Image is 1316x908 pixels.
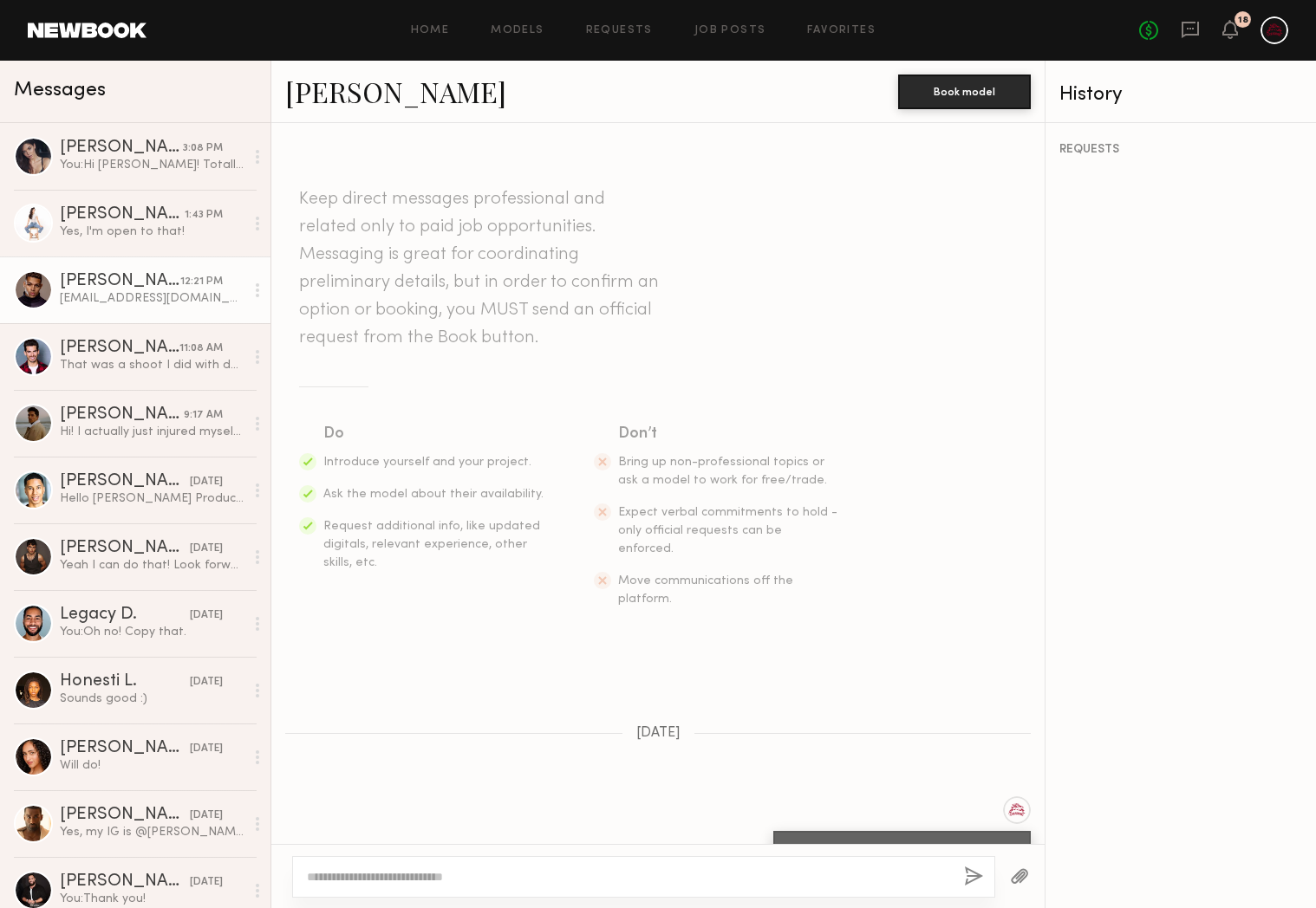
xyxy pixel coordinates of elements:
[60,473,190,490] div: [PERSON_NAME]
[60,873,190,891] div: [PERSON_NAME]
[190,474,223,490] div: [DATE]
[60,540,190,557] div: [PERSON_NAME]
[180,274,223,290] div: 12:21 PM
[586,25,653,36] a: Requests
[179,340,223,357] div: 11:08 AM
[60,224,244,240] div: Yes, I'm open to that!
[323,489,544,500] span: Ask the model about their availability.
[491,25,544,36] a: Models
[190,541,223,557] div: [DATE]
[807,25,876,36] a: Favorites
[618,422,840,446] div: Don’t
[60,340,179,357] div: [PERSON_NAME]
[618,507,837,555] span: Expect verbal commitments to hold - only official requests can be enforced.
[694,25,766,36] a: Job Posts
[323,457,531,468] span: Introduce yourself and your project.
[190,741,223,757] div: [DATE]
[185,207,223,224] div: 1:43 PM
[190,874,223,891] div: [DATE]
[60,740,190,757] div: [PERSON_NAME]
[636,726,681,741] span: [DATE]
[898,83,1031,98] a: Book model
[184,407,223,424] div: 9:17 AM
[898,75,1031,109] button: Book model
[60,673,190,691] div: Honesti L.
[190,674,223,691] div: [DATE]
[60,624,244,640] div: You: Oh no! Copy that.
[183,140,223,157] div: 3:08 PM
[190,607,223,624] div: [DATE]
[618,457,827,486] span: Bring up non-professional topics or ask a model to work for free/trade.
[14,81,106,101] span: Messages
[60,824,244,840] div: Yes, my IG is @[PERSON_NAME]
[1059,144,1302,156] div: REQUESTS
[323,422,545,446] div: Do
[60,691,244,707] div: Sounds good :)
[60,406,184,424] div: [PERSON_NAME]
[60,891,244,907] div: You: Thank you!
[60,490,244,507] div: Hello [PERSON_NAME] Production! Yes I am available [DATE] and have attached the link to my Instag...
[60,290,244,307] div: [EMAIL_ADDRESS][DOMAIN_NAME], thank you!
[60,807,190,824] div: [PERSON_NAME]
[60,139,183,157] div: [PERSON_NAME]
[1238,16,1248,25] div: 18
[285,73,506,110] a: [PERSON_NAME]
[60,424,244,440] div: Hi! I actually just injured myself playing basketball so I will be limping around unfortunately, ...
[618,575,793,605] span: Move communications off the platform.
[323,521,540,568] span: Request additional info, like updated digitals, relevant experience, other skills, etc.
[299,185,663,352] header: Keep direct messages professional and related only to paid job opportunities. Messaging is great ...
[60,606,190,624] div: Legacy D.
[1059,85,1302,105] div: History
[60,206,185,224] div: [PERSON_NAME]
[60,357,244,373] div: That was a shoot I did with dogs.
[60,273,180,290] div: [PERSON_NAME]
[411,25,450,36] a: Home
[789,842,1015,862] div: Hi! Can you send a picture of your dog?
[190,807,223,824] div: [DATE]
[60,157,244,173] div: You: Hi [PERSON_NAME]! Totally understand. Would you be able to meet us at $500 for 4 hours?
[60,557,244,574] div: Yeah I can do that! Look forward to hear back from you
[60,757,244,774] div: Will do!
